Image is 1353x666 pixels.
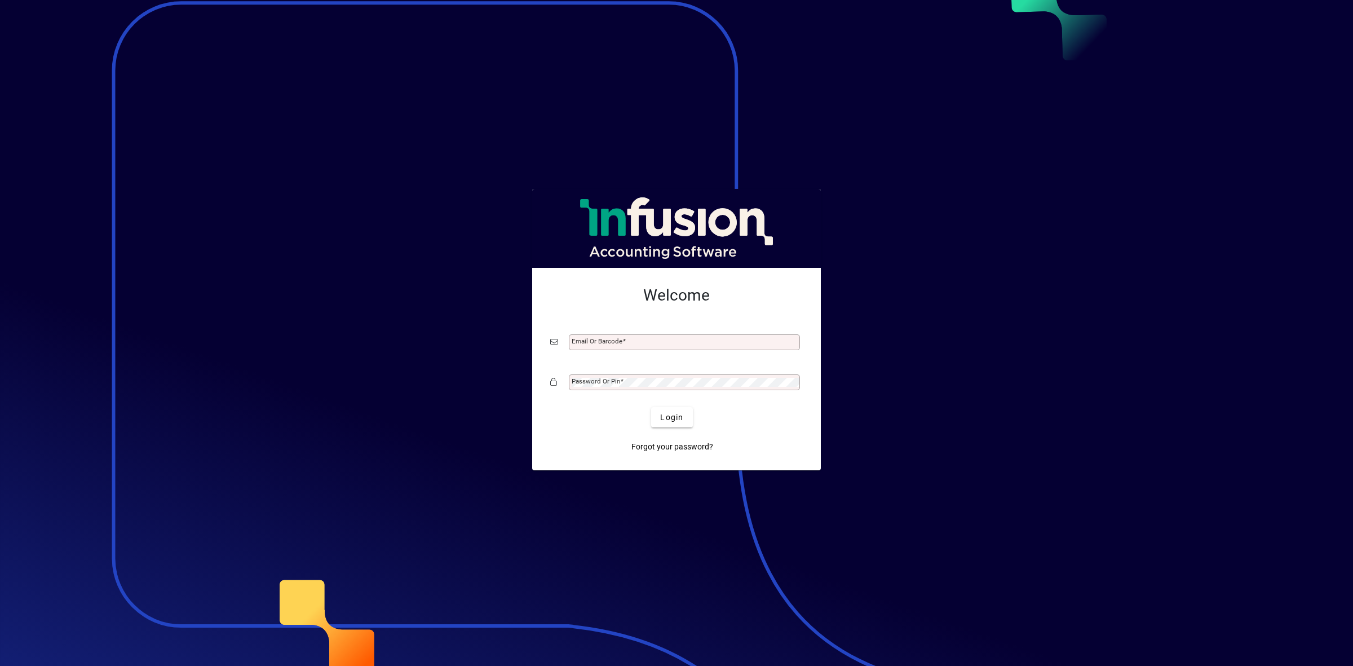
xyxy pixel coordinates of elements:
[572,337,622,345] mat-label: Email or Barcode
[627,436,718,457] a: Forgot your password?
[550,286,803,305] h2: Welcome
[651,407,692,427] button: Login
[572,377,620,385] mat-label: Password or Pin
[631,441,713,453] span: Forgot your password?
[660,412,683,424] span: Login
